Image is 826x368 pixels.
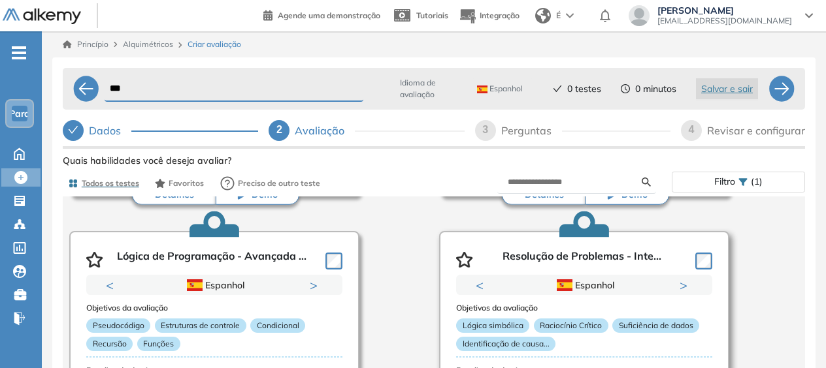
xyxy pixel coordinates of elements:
span: Agende uma demonstração [278,10,380,20]
font: Princípio [77,38,108,50]
span: 4 [689,124,695,135]
button: 1 [199,296,214,298]
div: Dados [63,120,258,141]
button: 2 [589,296,600,298]
button: 2 [220,296,230,298]
i: - [12,52,26,54]
button: 1 [569,296,584,298]
div: 2Avaliação [269,120,464,141]
span: É [556,10,561,22]
p: Lógica simbólica [456,318,529,333]
span: Para [9,108,30,119]
button: Integração [459,2,520,30]
p: Lógica de Programação - Avançada ... [117,250,306,269]
button: Preciso de outro teste [214,170,326,196]
span: (1) [751,172,763,191]
p: Suficiência de dados [612,318,699,333]
span: 0 testes [567,82,601,96]
span: 2 [276,124,282,135]
div: 3Perguntas [475,120,670,141]
div: Avaliação [295,120,355,141]
p: Pseudocódigo [86,318,150,333]
span: Tutoriais [416,10,448,20]
p: Raciocínio Crítico [534,318,608,333]
img: ESP [557,279,572,291]
button: Salvar e sair [696,78,758,99]
p: Identificação de causa... [456,337,555,351]
button: Favoritos [150,172,209,194]
font: Preciso de outro teste [238,178,320,188]
span: verificar [68,125,78,135]
div: Perguntas [501,120,562,141]
span: [PERSON_NAME] [657,5,792,16]
p: Condicional [250,318,305,333]
img: ESP [477,85,487,93]
img: arrow [566,13,574,18]
p: Resolução de Problemas - Inte... [503,250,661,269]
span: Filtro [714,172,735,191]
font: Espanhol [205,278,244,292]
span: Alquimétricos [123,39,173,49]
span: Salvar e sair [701,82,753,96]
font: Espanhol [489,84,523,93]
img: ESP [187,279,203,291]
span: 0 minutos [635,82,676,96]
a: Princípio [63,38,108,50]
h3: Objetivos da avaliação [456,303,712,313]
font: Todos os testes [82,178,139,188]
span: Criar avaliação [188,38,241,50]
div: Revisar e configurar [707,120,805,141]
p: Funções [137,337,180,351]
span: Idioma de avaliação [400,77,459,100]
font: Espanhol [575,278,614,292]
span: 3 [482,124,488,135]
span: Círculo do relógio [621,84,630,93]
p: Recursão [86,337,133,351]
img: Logo [3,8,81,25]
a: Agende uma demonstração [263,7,380,22]
div: 4Revisar e configurar [681,120,805,141]
span: Quais habilidades você deseja avaliar? [63,154,231,168]
h3: Objetivos da avaliação [86,303,342,313]
span: verificar [553,84,562,93]
p: Estruturas de controle [155,318,246,333]
span: [EMAIL_ADDRESS][DOMAIN_NAME] [657,16,792,26]
div: Dados [89,120,131,141]
span: Integração [480,10,520,20]
button: Todos os testes [63,172,144,194]
font: Favoritos [169,178,204,188]
img: world [535,8,551,23]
